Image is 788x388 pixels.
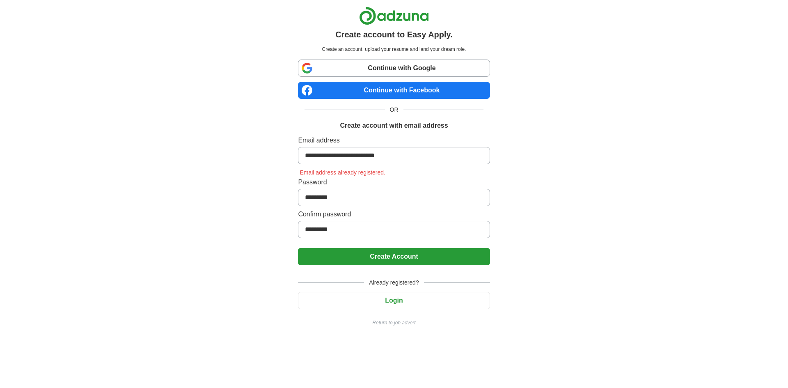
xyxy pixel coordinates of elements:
[298,319,490,326] a: Return to job advert
[298,297,490,304] a: Login
[298,60,490,77] a: Continue with Google
[300,46,488,53] p: Create an account, upload your resume and land your dream role.
[385,106,403,114] span: OR
[298,169,387,176] span: Email address already registered.
[364,278,424,287] span: Already registered?
[359,7,429,25] img: Adzuna logo
[340,121,448,131] h1: Create account with email address
[335,28,453,41] h1: Create account to Easy Apply.
[298,177,490,187] label: Password
[298,82,490,99] a: Continue with Facebook
[298,292,490,309] button: Login
[298,209,490,219] label: Confirm password
[298,248,490,265] button: Create Account
[298,135,490,145] label: Email address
